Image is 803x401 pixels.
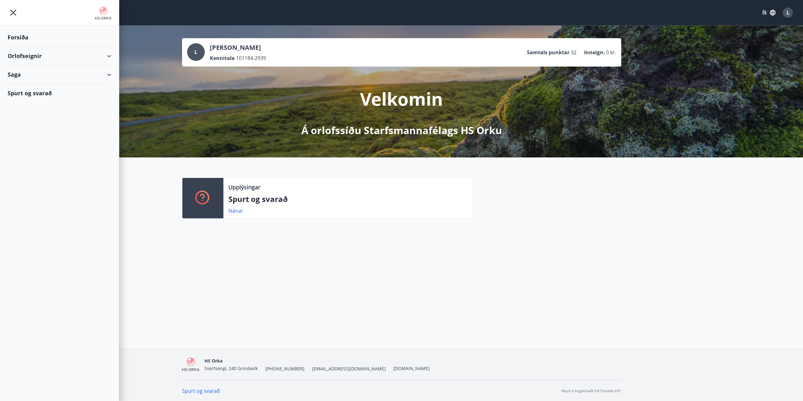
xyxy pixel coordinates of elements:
[759,7,779,18] button: ÍS
[562,388,621,394] p: Keyrt á hugbúnaði frá Dorado ehf.
[571,49,576,56] span: 32
[8,7,19,18] button: menu
[8,65,111,84] div: Saga
[265,366,304,372] span: [PHONE_NUMBER]
[236,55,266,62] span: 101184-2939
[194,49,197,56] span: L
[8,28,111,47] div: Forsíða
[210,55,235,62] p: Kennitala
[228,183,260,191] p: Upplýsingar
[787,9,789,16] span: L
[606,49,616,56] span: 0 kr.
[228,207,243,214] a: Nánar
[360,87,443,111] p: Velkomin
[210,43,266,52] p: [PERSON_NAME]
[182,358,200,371] img: 4KEE8UqMSwrAKrdyHDgoo3yWdiux5j3SefYx3pqm.png
[527,49,570,56] p: Samtals punktar
[393,365,430,371] a: [DOMAIN_NAME]
[301,123,502,137] p: Á orlofssíðu Starfsmannafélags HS Orku
[204,358,222,364] span: HS Orka
[182,387,220,394] a: Spurt og svarað
[95,7,111,20] img: union_logo
[204,365,258,371] span: Svartsengi, 240 Grindavík
[780,5,795,20] button: L
[8,47,111,65] div: Orlofseignir
[584,49,605,56] p: Inneign :
[312,366,386,372] span: [EMAIL_ADDRESS][DOMAIN_NAME]
[228,194,467,204] p: Spurt og svarað
[8,84,111,102] div: Spurt og svarað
